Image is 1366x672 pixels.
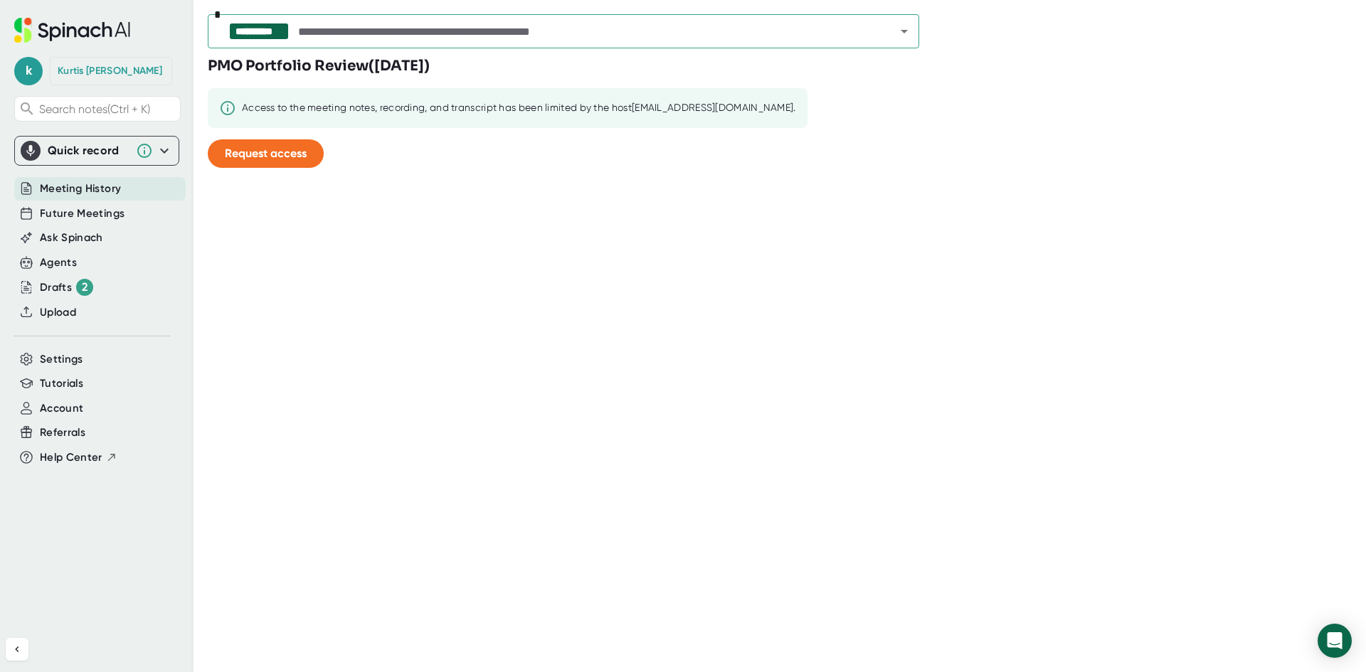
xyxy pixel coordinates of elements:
[225,146,307,160] span: Request access
[40,279,93,296] div: Drafts
[40,230,103,246] button: Ask Spinach
[40,425,85,441] button: Referrals
[1318,624,1352,658] div: Open Intercom Messenger
[39,102,176,116] span: Search notes (Ctrl + K)
[40,351,83,368] button: Settings
[40,400,83,417] button: Account
[40,255,77,271] button: Agents
[40,279,93,296] button: Drafts 2
[40,449,117,466] button: Help Center
[6,638,28,661] button: Collapse sidebar
[40,304,76,321] button: Upload
[40,449,102,466] span: Help Center
[21,137,173,165] div: Quick record
[48,144,129,158] div: Quick record
[208,139,324,168] button: Request access
[40,206,125,222] button: Future Meetings
[14,57,43,85] span: k
[40,181,121,197] button: Meeting History
[40,375,83,392] button: Tutorials
[242,102,796,114] div: Access to the meeting notes, recording, and transcript has been limited by the host [EMAIL_ADDRES...
[208,55,430,77] h3: PMO Portfolio Review ( [DATE] )
[76,279,93,296] div: 2
[58,65,162,78] div: Kurtis Baker
[894,21,914,41] button: Open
